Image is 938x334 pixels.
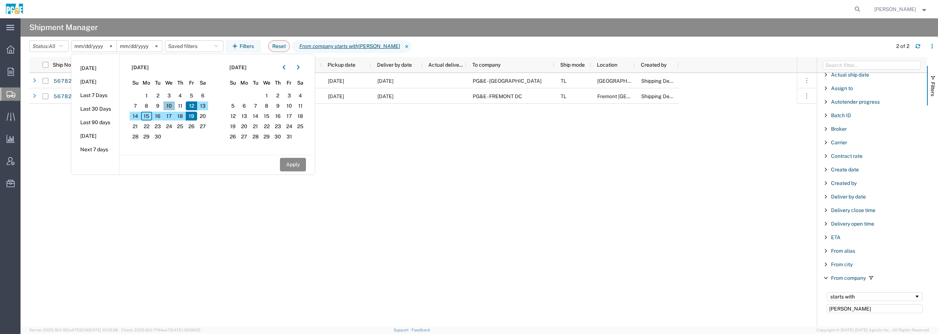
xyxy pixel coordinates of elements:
span: We [163,79,175,87]
span: Pickup date [328,62,355,68]
input: Filter Value [827,304,923,313]
span: 15 [141,112,152,120]
span: From company [831,275,866,281]
div: Filtering operator [827,292,923,301]
span: We [261,79,272,87]
span: Created by [641,62,666,68]
li: Next 7 days [71,143,119,156]
button: Status:All [29,40,69,52]
span: 11 [175,101,186,110]
div: starts with [830,294,914,300]
div: 2 of 2 [896,42,909,50]
span: From company starts with kortick [292,41,403,52]
span: Actual delivery date [428,62,464,68]
span: 7 [250,101,261,110]
span: [DATE] 10:05:38 [88,328,118,332]
span: Sa [295,79,306,87]
a: 56782342 [53,91,83,103]
span: Su [228,79,239,87]
span: 20 [197,112,208,120]
span: From city [831,261,853,267]
span: 20 [239,122,250,131]
span: Assign to [831,85,853,91]
span: 18 [295,112,306,120]
span: Th [175,79,186,87]
span: Client: 2025.19.0-7f44ea7 [121,328,200,332]
span: 29 [141,132,152,141]
span: Mo [141,79,152,87]
span: 13 [239,112,250,120]
span: 10 [284,101,295,110]
input: Not set [117,41,162,52]
span: 09/12/2025 [377,93,394,99]
button: [PERSON_NAME] [874,5,928,14]
span: 9 [152,101,163,110]
span: 26 [186,122,197,131]
li: [DATE] [71,75,119,89]
span: 2 [272,91,284,100]
button: Apply [280,158,306,171]
a: 56782880 [53,75,83,87]
span: Deliver by date [377,62,412,68]
span: 23 [152,122,163,131]
span: PG&E - FREMONT DC [473,93,522,99]
span: 12 [228,112,239,120]
span: Autotender progress [831,99,880,105]
input: Not set [71,41,117,52]
span: 22 [141,122,152,131]
span: Su [130,79,141,87]
span: 11 [295,101,306,110]
span: 27 [197,122,208,131]
span: 17 [284,112,295,120]
span: 16 [152,112,163,120]
span: 13 [197,101,208,110]
span: 8 [261,101,272,110]
span: From alias [831,248,855,254]
img: logo [5,4,24,15]
li: Last 7 Days [71,89,119,102]
span: To company [472,62,501,68]
span: 6 [239,101,250,110]
span: Shipping Department [641,93,691,99]
li: Last 30 Days [71,102,119,116]
span: 21 [250,122,261,131]
span: 1 [261,91,272,100]
span: 28 [250,132,261,141]
span: Ship No. [53,62,72,68]
span: 31 [284,132,295,141]
span: 30 [272,132,284,141]
span: 18 [175,112,186,120]
span: 15 [261,112,272,120]
a: Support [394,328,412,332]
i: From company starts with [299,42,358,50]
span: Location [597,62,617,68]
span: Carrier [831,140,847,145]
li: Last 90 days [71,116,119,129]
span: 24 [284,122,295,131]
span: Copyright © [DATE]-[DATE] Agistix Inc., All Rights Reserved [816,327,929,333]
span: Filters [930,82,936,96]
span: Created by [831,180,857,186]
a: Feedback [411,328,430,332]
span: 16 [272,112,284,120]
span: Shipping Department [641,78,691,84]
input: Filter Columns Input [823,61,920,70]
span: 22 [261,122,272,131]
span: 3 [284,91,295,100]
button: Filters [226,40,261,52]
span: Create date [831,167,859,172]
span: 9 [272,101,284,110]
span: 28 [130,132,141,141]
span: 6 [197,91,208,100]
span: Mo [239,79,250,87]
span: TL [561,78,566,84]
span: 3 [163,91,175,100]
span: [DATE] 09:58:55 [170,328,200,332]
span: 09/12/2025 [328,78,344,84]
span: Delivery close time [831,207,875,213]
span: Broker [831,126,847,132]
span: [DATE] [132,64,149,71]
span: Contract rate [831,153,863,159]
span: ETA [831,234,841,240]
span: Sa [197,79,208,87]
